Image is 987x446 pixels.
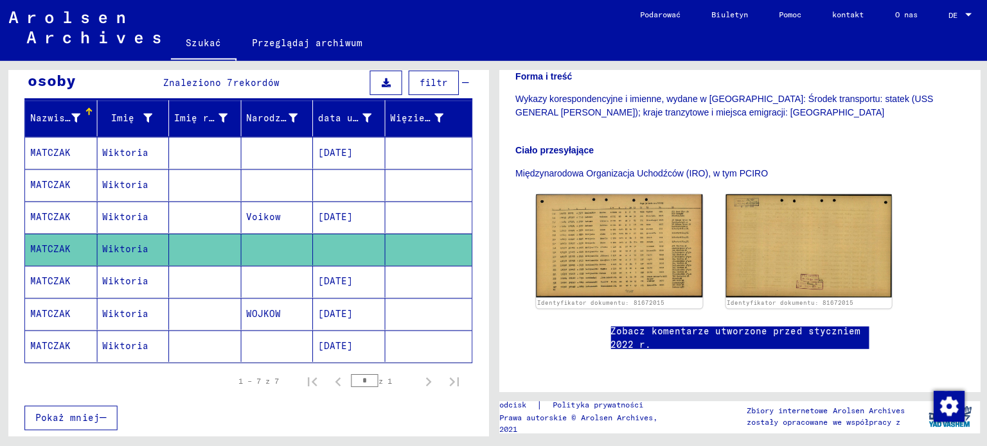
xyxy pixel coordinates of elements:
[238,375,279,385] font: 1 – 7 z 7
[31,211,72,223] font: MATCZAK
[31,179,72,191] font: MATCZAK
[233,78,280,89] font: rekordów
[237,28,378,59] a: Przeglądaj archiwum
[103,147,150,159] font: Wiktoria
[103,179,150,191] font: Wiktoria
[103,275,150,287] font: Wiktoria
[745,405,902,415] font: Zbiory internetowe Arolsen Archives
[10,12,161,44] img: Arolsen_neg.svg
[247,211,281,223] font: Voikow
[419,78,447,89] font: filtr
[164,78,233,89] font: Znaleziono 7
[946,11,955,21] font: DE
[172,28,237,62] a: Szukać
[923,400,972,432] img: yv_logo.png
[112,113,135,124] font: Imię
[499,399,526,409] font: odcisk
[610,325,858,350] font: Zobacz komentarze utworzone przed styczniem 2022 r.
[893,10,915,20] font: O nas
[103,243,150,255] font: Wiktoria
[318,147,353,159] font: [DATE]
[390,108,459,129] div: Więzień nr
[31,307,72,319] font: MATCZAK
[187,38,222,49] font: Szukać
[745,416,898,426] font: zostały opracowane we współpracy z
[777,10,799,20] font: Pomoc
[725,299,851,306] a: Identyfikator dokumentu: 81672015
[253,38,362,49] font: Przeglądaj archiwum
[378,375,391,385] font: z 1
[639,10,679,20] font: Podarować
[515,72,571,82] font: Forma i treść
[175,108,244,129] div: Imię rodowe
[710,10,746,20] font: Biuletyn
[552,399,642,409] font: Polityka prywatności
[98,101,170,137] mat-header-cell: Imię
[441,368,467,393] button: Ostatnia strona
[499,412,656,433] font: Prawa autorskie © Arolsen Archives, 2021
[536,399,542,410] font: |
[385,101,472,137] mat-header-cell: Więzień nr
[318,275,353,287] font: [DATE]
[535,194,701,297] img: 001.jpg
[26,405,118,429] button: Pokaż mniej
[830,10,862,20] font: kontakt
[931,390,962,421] img: Zmiana zgody
[313,101,385,137] mat-header-cell: data urodzenia
[515,94,931,118] font: Wykazy korespondencyjne i imienne, wydane w [GEOGRAPHIC_DATA]: Środek transportu: statek (USS GEN...
[318,108,387,129] div: data urodzenia
[242,101,314,137] mat-header-cell: Narodziny
[390,113,448,124] font: Więzień nr
[31,108,98,129] div: Nazwisko
[103,211,150,223] font: Wiktoria
[31,113,78,124] font: Nazwisko
[31,339,72,351] font: MATCZAK
[724,194,890,297] img: 002.jpg
[318,211,353,223] font: [DATE]
[247,307,281,319] font: WOJKOW
[170,101,242,137] mat-header-cell: Imię rodowe
[299,368,325,393] button: Pierwsza strona
[103,307,150,319] font: Wiktoria
[318,113,399,124] font: data urodzenia
[610,324,867,351] a: Zobacz komentarze utworzone przed styczniem 2022 r.
[499,398,536,411] a: odcisk
[318,339,353,351] font: [DATE]
[537,299,663,306] a: Identyfikator dokumentu: 81672015
[31,275,72,287] font: MATCZAK
[29,71,77,90] font: osoby
[515,168,766,178] font: Międzynarodowa Organizacja Uchodźców (IRO), w tym PCIRO
[103,339,150,351] font: Wiktoria
[542,398,657,411] a: Polityka prywatności
[247,108,314,129] div: Narodziny
[103,108,170,129] div: Imię
[175,113,238,124] font: Imię rodowe
[415,368,441,393] button: Następna strona
[318,307,353,319] font: [DATE]
[26,101,98,137] mat-header-cell: Nazwisko
[31,147,72,159] font: MATCZAK
[37,411,100,423] font: Pokaż mniej
[408,71,458,96] button: filtr
[325,368,351,393] button: Poprzednia strona
[31,243,72,255] font: MATCZAK
[247,113,299,124] font: Narodziny
[515,146,592,156] font: Ciało przesyłające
